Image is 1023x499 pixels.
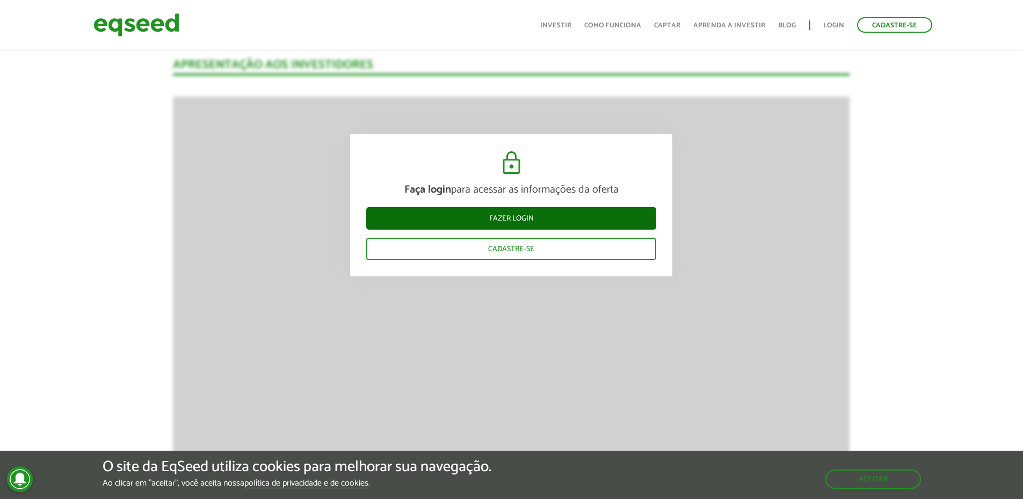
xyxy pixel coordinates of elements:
a: Cadastre-se [366,238,656,260]
a: Blog [778,22,796,29]
a: Como funciona [584,22,641,29]
a: Aprenda a investir [693,22,765,29]
a: política de privacidade e de cookies [244,479,368,488]
h5: O site da EqSeed utiliza cookies para melhorar sua navegação. [103,459,491,475]
a: Fazer login [366,207,656,230]
img: cadeado.svg [498,150,525,176]
a: Cadastre-se [857,17,932,33]
a: Investir [540,22,571,29]
p: para acessar as informações da oferta [366,184,656,196]
button: Aceitar [825,469,921,489]
strong: Faça login [404,181,451,199]
a: Login [823,22,844,29]
img: EqSeed [93,11,179,39]
a: Captar [654,22,680,29]
p: Ao clicar em "aceitar", você aceita nossa . [103,478,491,488]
